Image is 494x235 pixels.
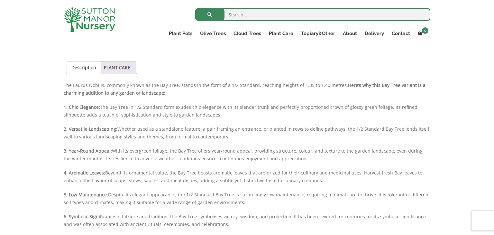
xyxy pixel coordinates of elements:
a: About [339,29,361,38]
strong: 4. Aromatic Leaves: [64,170,105,176]
img: logo [64,6,115,32]
p: The Laurus Nobilis, commonly known as the Bay Tree, stands in the form of a 1/2 Standard, reachin... [64,81,430,97]
a: Plant Care [265,29,297,38]
strong: 3. Year-Round Appeal: [64,148,112,154]
p: With its evergreen foliage, the Bay Tree offers year-round appeal, providing structure, colour, a... [64,147,430,163]
a: Contact [388,29,414,38]
p: The Bay Tree in 1/2 Standard form exudes chic elegance with its slender trunk and perfectly propo... [64,103,430,119]
strong: 6. Symbolic Significance: [64,213,116,220]
strong: 5. Low Maintenance: [64,192,108,198]
p: Despite its elegant appearance, the 1/2 Standard Bay Tree is surprisingly low maintenance, requir... [64,191,430,206]
a: Cloud Trees [230,29,265,38]
a: Delivery [361,29,388,38]
a: Description [71,61,96,74]
p: In folklore and tradition, the Bay Tree symbolises victory, wisdom, and protection. It has been r... [64,213,430,228]
p: Whether used as a standalone feature, a pair framing an entrance, or planted in rows to define pa... [64,125,430,141]
strong: Here’s why this Bay Tree variant is a charming addition to any garden or landscape: [64,82,425,96]
a: Olive Trees [196,29,230,38]
a: 0 [414,29,430,38]
a: PLANT CARE: [104,61,132,74]
a: Topiary&Other [297,29,339,38]
a: Plant Pots [165,29,196,38]
span: 0 [422,27,428,34]
strong: 2. Versatile Landscaping: [64,126,117,132]
p: Beyond its ornamental value, the Bay Tree boasts aromatic leaves that are prized for their culina... [64,169,430,184]
input: Search... [195,8,430,21]
strong: 1. Chic Elegance: [64,104,100,110]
